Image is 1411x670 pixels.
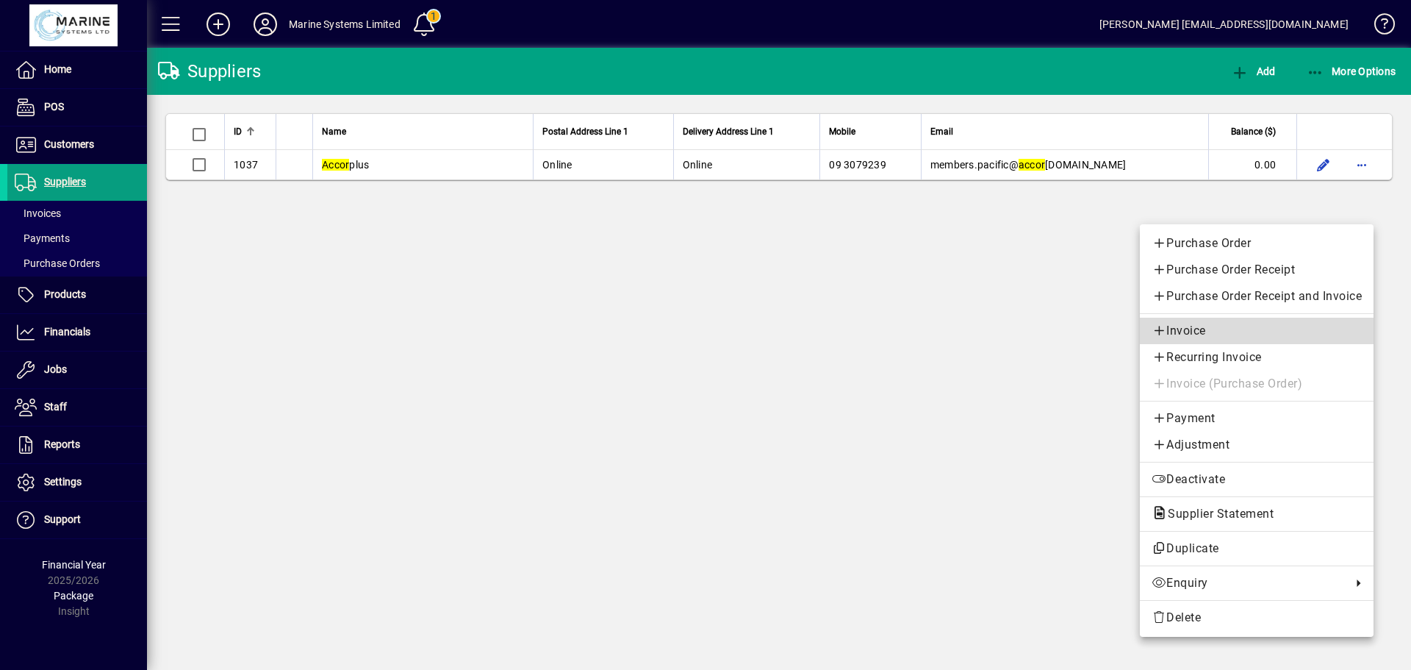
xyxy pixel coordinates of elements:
span: Purchase Order Receipt and Invoice [1152,288,1362,305]
span: Duplicate [1152,540,1362,557]
span: Purchase Order [1152,235,1362,252]
span: Deactivate [1152,471,1362,488]
button: Deactivate supplier [1140,466,1374,493]
span: Enquiry [1152,574,1344,592]
span: Invoice [1152,322,1362,340]
span: Adjustment [1152,436,1362,454]
span: Recurring Invoice [1152,349,1362,366]
span: Delete [1152,609,1362,627]
span: Payment [1152,410,1362,427]
span: Supplier Statement [1152,507,1281,521]
span: Purchase Order Receipt [1152,261,1362,279]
